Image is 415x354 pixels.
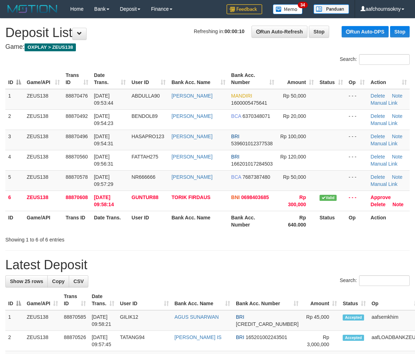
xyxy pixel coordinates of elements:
[370,141,398,146] a: Manual Link
[227,4,262,14] img: Feedback.jpg
[94,154,114,167] span: [DATE] 09:56:31
[10,278,43,284] span: Show 25 rows
[243,113,270,119] span: Copy 6370348071 to clipboard
[131,174,155,180] span: NR666666
[231,113,241,119] span: BCA
[66,154,88,160] span: 88870560
[233,290,301,310] th: Bank Acc. Number: activate to sort column ascending
[194,28,244,34] span: Refreshing in:
[343,314,364,321] span: Accepted
[131,113,157,119] span: BENDOL89
[320,195,337,201] span: Valid transaction
[245,334,287,340] span: Copy 165201002243501 to clipboard
[231,154,239,160] span: BRI
[24,170,63,191] td: ZEUS138
[5,69,24,89] th: ID: activate to sort column descending
[236,314,244,320] span: BRI
[224,28,244,34] strong: 00:00:10
[346,170,368,191] td: - - -
[24,191,63,211] td: ZEUS138
[236,334,244,340] span: BRI
[5,43,410,51] h4: Game:
[171,134,212,139] a: [PERSON_NAME]
[24,331,61,351] td: ZEUS138
[273,4,303,14] img: Button%20Memo.svg
[5,191,24,211] td: 6
[5,89,24,110] td: 1
[66,93,88,99] span: 88870476
[228,211,277,231] th: Bank Acc. Number
[317,211,346,231] th: Status
[129,69,168,89] th: User ID: activate to sort column ascending
[301,310,340,331] td: Rp 45,000
[370,161,398,167] a: Manual Link
[171,93,212,99] a: [PERSON_NAME]
[309,26,329,38] a: Stop
[117,331,172,351] td: TATANG94
[66,113,88,119] span: 88870492
[94,194,114,207] span: [DATE] 09:58:14
[131,194,158,200] span: GUNTUR88
[346,191,368,211] td: - - -
[228,69,277,89] th: Bank Acc. Number: activate to sort column ascending
[5,4,59,14] img: MOTION_logo.png
[89,310,117,331] td: [DATE] 09:58:21
[171,154,212,160] a: [PERSON_NAME]
[370,120,398,126] a: Manual Link
[243,174,270,180] span: Copy 7687387480 to clipboard
[346,69,368,89] th: Op: activate to sort column ascending
[370,134,385,139] a: Delete
[283,174,306,180] span: Rp 50,000
[5,275,48,287] a: Show 25 rows
[317,69,346,89] th: Status: activate to sort column ascending
[231,134,239,139] span: BRI
[61,331,89,351] td: 88870526
[91,69,129,89] th: Date Trans.: activate to sort column ascending
[131,134,164,139] span: HASAPRO123
[24,290,61,310] th: Game/API: activate to sort column ascending
[171,174,212,180] a: [PERSON_NAME]
[91,211,129,231] th: Date Trans.
[340,275,410,286] label: Search:
[25,43,76,51] span: OXPLAY > ZEUS138
[172,290,233,310] th: Bank Acc. Name: activate to sort column ascending
[280,134,306,139] span: Rp 100,000
[298,2,307,8] span: 34
[94,113,114,126] span: [DATE] 09:54:23
[231,93,252,99] span: MANDIRI
[283,93,306,99] span: Rp 50,000
[340,290,369,310] th: Status: activate to sort column ascending
[392,113,403,119] a: Note
[368,211,410,231] th: Action
[69,275,88,287] a: CSV
[66,174,88,180] span: 88870578
[236,321,299,327] span: Copy 106301013839506 to clipboard
[370,113,385,119] a: Delete
[63,69,91,89] th: Trans ID: activate to sort column ascending
[241,194,269,200] span: Copy 0698403685 to clipboard
[346,150,368,170] td: - - -
[5,290,24,310] th: ID: activate to sort column descending
[24,89,63,110] td: ZEUS138
[5,109,24,130] td: 2
[5,331,24,351] td: 2
[131,154,158,160] span: FATTAH275
[168,69,228,89] th: Bank Acc. Name: activate to sort column ascending
[5,258,410,272] h1: Latest Deposit
[283,113,306,119] span: Rp 20,000
[346,109,368,130] td: - - -
[370,154,385,160] a: Delete
[171,113,212,119] a: [PERSON_NAME]
[359,275,410,286] input: Search:
[175,314,219,320] a: AGUS SUNARWAN
[359,54,410,65] input: Search:
[231,161,273,167] span: Copy 166201017284503 to clipboard
[392,174,403,180] a: Note
[24,211,63,231] th: Game/API
[94,93,114,106] span: [DATE] 09:53:44
[129,211,168,231] th: User ID
[301,290,340,310] th: Amount: activate to sort column ascending
[89,290,117,310] th: Date Trans.: activate to sort column ascending
[5,211,24,231] th: ID
[94,174,114,187] span: [DATE] 09:57:29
